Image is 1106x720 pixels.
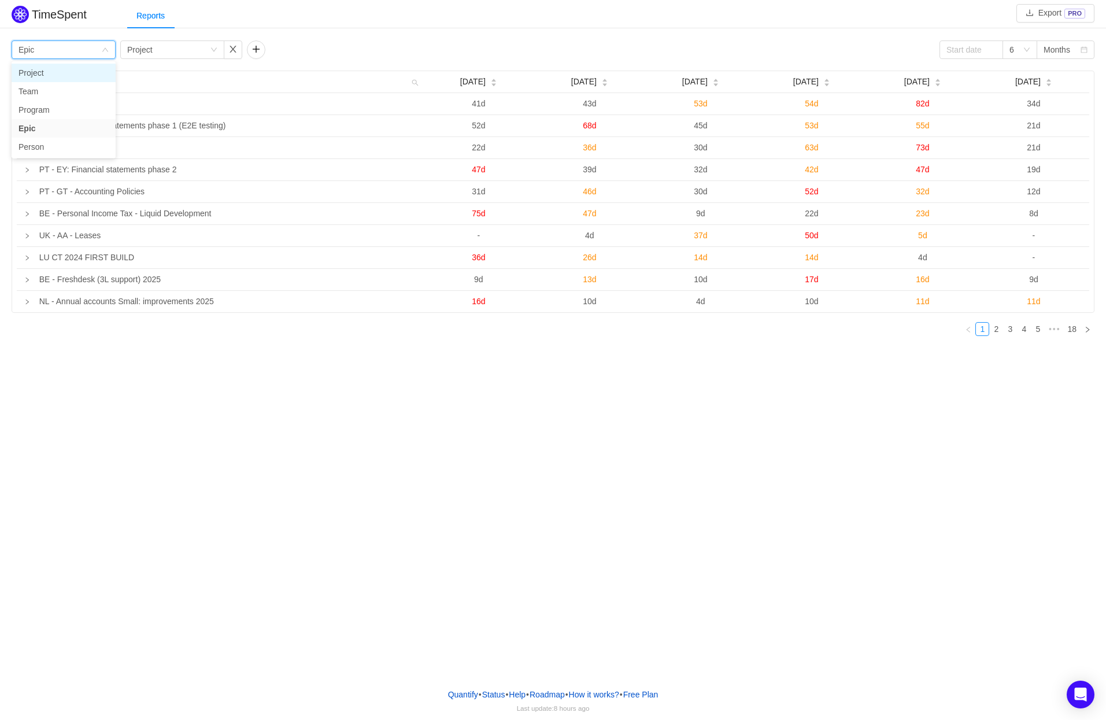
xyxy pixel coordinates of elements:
[472,209,485,218] span: 75d
[1033,253,1035,262] span: -
[694,143,707,152] span: 30d
[35,181,423,203] td: PT - GT - Accounting Policies
[1009,41,1014,58] div: 6
[224,40,242,59] button: icon: close
[12,101,116,119] li: Program
[1004,323,1016,335] a: 3
[976,323,989,335] a: 1
[694,275,707,284] span: 10d
[35,137,423,159] td: UK - CT - Hybrids
[505,690,508,699] span: •
[1067,681,1094,708] div: Open Intercom Messenger
[1027,143,1040,152] span: 21d
[490,77,497,85] div: Sort
[24,255,30,261] i: icon: right
[934,77,941,85] div: Sort
[1027,165,1040,174] span: 19d
[805,121,818,130] span: 53d
[583,275,596,284] span: 13d
[1063,322,1081,336] li: 18
[1045,322,1063,336] span: •••
[583,165,596,174] span: 39d
[1017,322,1031,336] li: 4
[477,231,480,240] span: -
[24,277,30,283] i: icon: right
[472,253,485,262] span: 36d
[965,326,972,333] i: icon: left
[565,690,568,699] span: •
[1045,322,1063,336] li: Next 5 Pages
[490,82,497,85] i: icon: caret-down
[472,165,485,174] span: 47d
[127,3,174,29] div: Reports
[601,77,608,81] i: icon: caret-up
[24,167,30,173] i: icon: right
[247,40,265,59] button: icon: plus
[934,82,941,85] i: icon: caret-down
[916,121,929,130] span: 55d
[1027,121,1040,130] span: 21d
[1081,322,1094,336] li: Next Page
[1033,231,1035,240] span: -
[35,159,423,181] td: PT - EY: Financial statements phase 2
[35,291,423,312] td: NL - Annual accounts Small: improvements 2025
[583,209,596,218] span: 47d
[1045,82,1052,85] i: icon: caret-down
[918,253,927,262] span: 4d
[490,77,497,81] i: icon: caret-up
[35,115,423,137] td: PT - EY: Financial statements phase 1 (E2E testing)
[934,77,941,81] i: icon: caret-up
[479,690,482,699] span: •
[1027,99,1040,108] span: 34d
[694,165,707,174] span: 32d
[460,76,486,88] span: [DATE]
[904,76,930,88] span: [DATE]
[35,247,423,269] td: LU CT 2024 FIRST BUILD
[989,322,1003,336] li: 2
[1003,322,1017,336] li: 3
[472,297,485,306] span: 16d
[1023,46,1030,54] i: icon: down
[916,187,929,196] span: 32d
[990,323,1003,335] a: 2
[35,269,423,291] td: BE - Freshdesk (3L support) 2025
[805,253,818,262] span: 14d
[694,253,707,262] span: 14d
[1045,77,1052,81] i: icon: caret-up
[472,187,485,196] span: 31d
[35,225,423,247] td: UK - AA - Leases
[583,253,596,262] span: 26d
[472,121,485,130] span: 52d
[1029,275,1038,284] span: 9d
[407,71,423,93] i: icon: search
[472,143,485,152] span: 22d
[482,686,506,703] a: Status
[805,165,818,174] span: 42d
[696,209,705,218] span: 9d
[583,143,596,152] span: 36d
[918,231,927,240] span: 5d
[24,211,30,217] i: icon: right
[805,297,818,306] span: 10d
[1027,297,1040,306] span: 11d
[823,77,830,81] i: icon: caret-up
[916,209,929,218] span: 23d
[805,231,818,240] span: 50d
[694,187,707,196] span: 30d
[583,121,596,130] span: 68d
[694,99,707,108] span: 53d
[805,209,818,218] span: 22d
[568,686,620,703] button: How it works?
[916,165,929,174] span: 47d
[102,46,109,54] i: icon: down
[24,233,30,239] i: icon: right
[127,41,153,58] div: Project
[583,187,596,196] span: 46d
[517,704,590,712] span: Last update:
[1044,41,1070,58] div: Months
[694,121,707,130] span: 45d
[916,275,929,284] span: 16d
[805,143,818,152] span: 63d
[1031,322,1045,336] li: 5
[35,203,423,225] td: BE - Personal Income Tax - Liquid Development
